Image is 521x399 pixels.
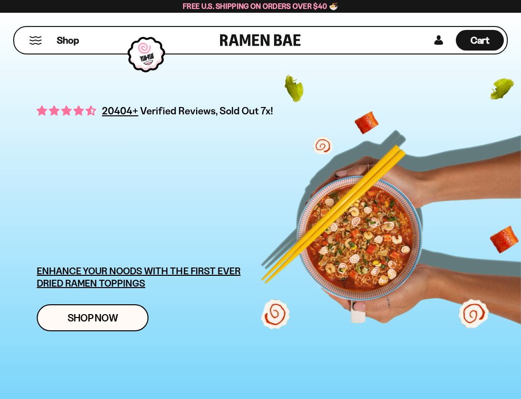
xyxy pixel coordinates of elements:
[57,34,79,47] span: Shop
[68,313,118,323] span: Shop Now
[37,304,149,331] a: Shop Now
[140,105,273,117] span: Verified Reviews, Sold Out 7x!
[29,36,42,45] button: Mobile Menu Trigger
[456,27,504,53] div: Cart
[183,1,338,11] span: Free U.S. Shipping on Orders over $40 🍜
[102,103,138,118] span: 20404+
[57,30,79,51] a: Shop
[471,34,490,46] span: Cart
